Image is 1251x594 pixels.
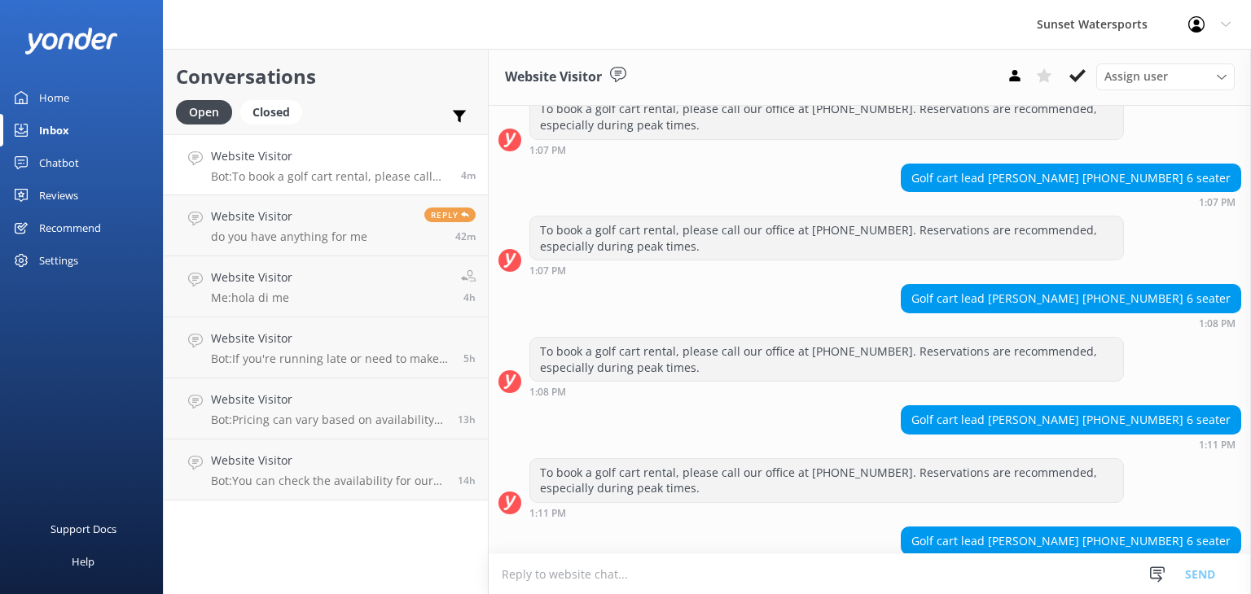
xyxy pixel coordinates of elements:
strong: 1:11 PM [1199,440,1236,450]
div: Sep 15 2025 12:07pm (UTC -05:00) America/Cancun [529,144,1124,155]
span: Sep 15 2025 12:11pm (UTC -05:00) America/Cancun [461,168,476,182]
div: Recommend [39,212,101,244]
div: Sep 15 2025 12:11pm (UTC -05:00) America/Cancun [901,439,1241,450]
div: Settings [39,244,78,277]
h4: Website Visitor [211,147,449,165]
div: Golf cart lead [PERSON_NAME] [PHONE_NUMBER] 6 seater [902,164,1240,192]
h4: Website Visitor [211,391,446,408]
div: Inbox [39,114,69,146]
span: Sep 15 2025 06:25am (UTC -05:00) America/Cancun [463,352,476,365]
div: Sep 15 2025 12:11pm (UTC -05:00) America/Cancun [529,507,1124,518]
div: Golf cart lead [PERSON_NAME] [PHONE_NUMBER] 6 seater [902,527,1240,555]
div: Open [176,100,232,124]
h4: Website Visitor [211,269,292,286]
a: Website VisitorBot:Pricing can vary based on availability and seasonality. If you're seeing a dif... [164,378,488,439]
div: Sep 15 2025 12:07pm (UTC -05:00) America/Cancun [901,196,1241,207]
h4: Website Visitor [211,330,451,347]
p: Bot: If you're running late or need to make changes to your reservation, please give our office a... [211,352,451,366]
p: do you have anything for me [211,229,367,244]
span: Reply [424,207,476,222]
strong: 1:07 PM [1199,198,1236,207]
div: Closed [240,100,302,124]
img: yonder-white-logo.png [24,28,118,55]
div: To book a golf cart rental, please call our office at [PHONE_NUMBER]. Reservations are recommende... [530,216,1123,260]
p: Bot: To book a golf cart rental, please call our office at [PHONE_NUMBER]. Reservations are recom... [211,169,449,184]
h4: Website Visitor [211,207,367,225]
div: Reviews [39,179,78,212]
span: Sep 14 2025 10:42pm (UTC -05:00) America/Cancun [458,413,476,426]
a: Website VisitorBot:If you're running late or need to make changes to your reservation, please giv... [164,317,488,378]
div: Golf cart lead [PERSON_NAME] [PHONE_NUMBER] 6 seater [902,406,1240,434]
h3: Website Visitor [505,67,602,88]
a: Website Visitordo you have anything for meReply42m [164,195,488,256]
strong: 1:08 PM [529,387,566,397]
div: To book a golf cart rental, please call our office at [PHONE_NUMBER]. Reservations are recommende... [530,95,1123,138]
div: Support Docs [50,513,116,545]
strong: 1:07 PM [529,146,566,155]
div: Chatbot [39,146,79,179]
span: Sep 14 2025 09:50pm (UTC -05:00) America/Cancun [458,474,476,487]
div: To book a golf cart rental, please call our office at [PHONE_NUMBER]. Reservations are recommende... [530,459,1123,502]
div: Sep 15 2025 12:08pm (UTC -05:00) America/Cancun [901,317,1241,329]
div: To book a golf cart rental, please call our office at [PHONE_NUMBER]. Reservations are recommende... [530,338,1123,381]
div: Help [72,545,94,578]
div: Golf cart lead [PERSON_NAME] [PHONE_NUMBER] 6 seater [902,285,1240,312]
div: Sep 15 2025 12:08pm (UTC -05:00) America/Cancun [529,386,1124,397]
strong: 1:08 PM [1199,319,1236,329]
div: Sep 15 2025 12:07pm (UTC -05:00) America/Cancun [529,264,1124,276]
span: Sep 15 2025 08:10am (UTC -05:00) America/Cancun [463,290,476,304]
strong: 1:11 PM [529,509,566,518]
h4: Website Visitor [211,452,446,470]
strong: 1:07 PM [529,266,566,276]
a: Website VisitorMe:hola di me4h [164,256,488,317]
p: Bot: You can check the availability for our sunset cruises and book your spot at [URL][DOMAIN_NAM... [211,474,446,488]
a: Closed [240,103,310,120]
p: Bot: Pricing can vary based on availability and seasonality. If you're seeing a different price a... [211,413,446,427]
span: Sep 15 2025 11:33am (UTC -05:00) America/Cancun [455,229,476,243]
p: Me: hola di me [211,290,292,305]
h2: Conversations [176,61,476,92]
a: Website VisitorBot:To book a golf cart rental, please call our office at [PHONE_NUMBER]. Reservat... [164,134,488,195]
div: Home [39,81,69,114]
div: Assign User [1096,63,1235,90]
span: Assign user [1104,68,1168,85]
a: Open [176,103,240,120]
a: Website VisitorBot:You can check the availability for our sunset cruises and book your spot at [U... [164,439,488,500]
